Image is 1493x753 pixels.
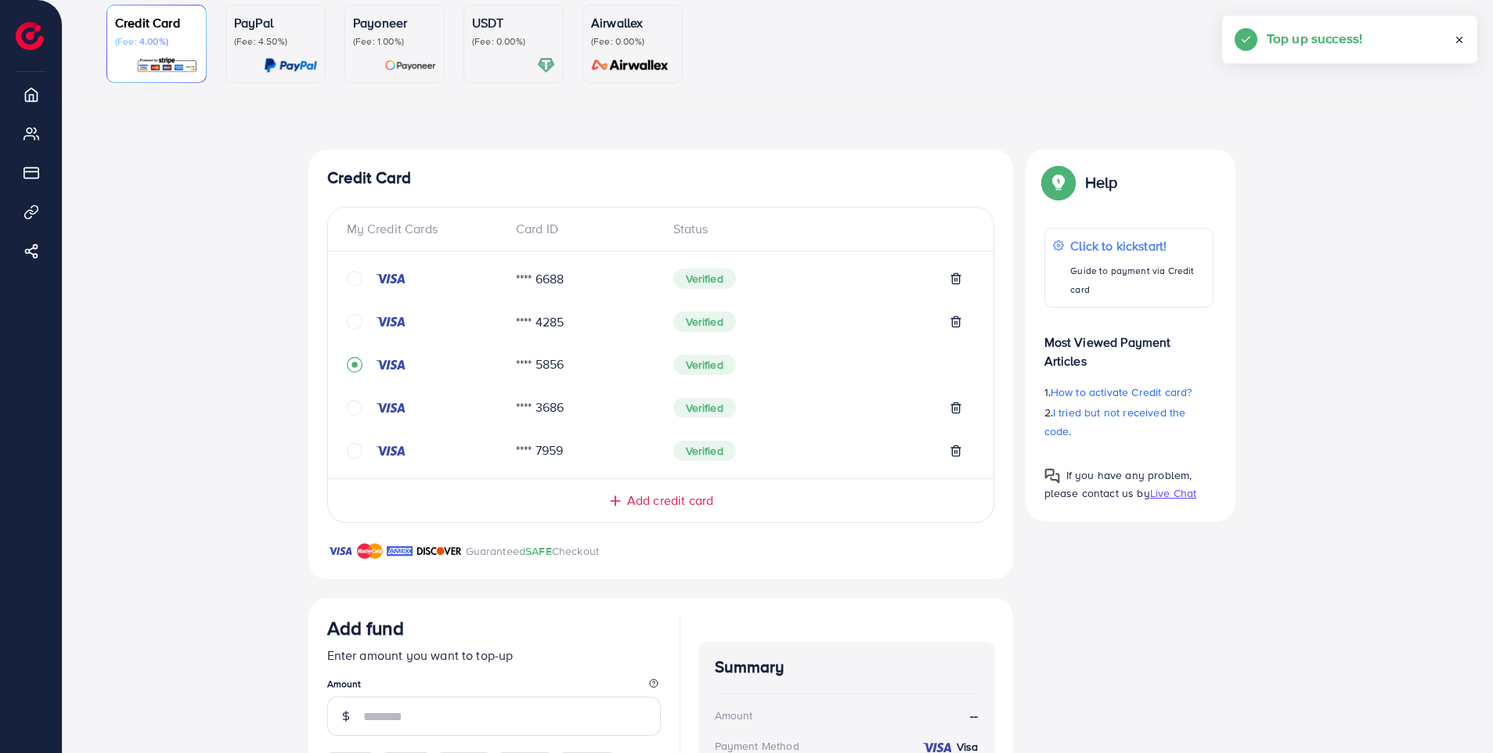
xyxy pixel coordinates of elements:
[673,268,736,289] span: Verified
[525,543,552,559] span: SAFE
[591,13,674,32] p: Airwallex
[327,617,404,640] h3: Add fund
[347,357,362,373] svg: record circle
[1070,261,1204,299] p: Guide to payment via Credit card
[970,707,978,725] strong: --
[234,13,317,32] p: PayPal
[115,13,198,32] p: Credit Card
[347,314,362,330] svg: circle
[375,358,406,371] img: credit
[673,312,736,332] span: Verified
[1044,320,1214,370] p: Most Viewed Payment Articles
[586,56,674,74] img: card
[375,445,406,457] img: credit
[466,542,600,560] p: Guaranteed Checkout
[1426,683,1481,741] iframe: Chat
[136,56,198,74] img: card
[375,402,406,414] img: credit
[1044,468,1060,484] img: Popup guide
[673,441,736,461] span: Verified
[715,658,979,677] h4: Summary
[1044,405,1186,439] span: I tried but not received the code.
[264,56,317,74] img: card
[347,400,362,416] svg: circle
[347,220,504,238] div: My Credit Cards
[1051,384,1192,400] span: How to activate Credit card?
[115,35,198,48] p: (Fee: 4.00%)
[327,542,353,560] img: brand
[347,443,362,459] svg: circle
[387,542,413,560] img: brand
[1044,403,1214,441] p: 2.
[1085,173,1118,192] p: Help
[327,646,661,665] p: Enter amount you want to top-up
[1044,383,1214,402] p: 1.
[375,315,406,328] img: credit
[1070,236,1204,255] p: Click to kickstart!
[1267,28,1362,49] h5: Top up success!
[591,35,674,48] p: (Fee: 0.00%)
[673,355,736,375] span: Verified
[384,56,436,74] img: card
[1044,467,1192,501] span: If you have any problem, please contact us by
[417,542,462,560] img: brand
[661,220,975,238] div: Status
[16,22,44,50] img: logo
[537,56,555,74] img: card
[375,272,406,285] img: credit
[472,35,555,48] p: (Fee: 0.00%)
[353,13,436,32] p: Payoneer
[503,220,661,238] div: Card ID
[327,168,994,188] h4: Credit Card
[327,677,661,697] legend: Amount
[1150,485,1196,501] span: Live Chat
[234,35,317,48] p: (Fee: 4.50%)
[1044,168,1073,196] img: Popup guide
[357,542,383,560] img: brand
[472,13,555,32] p: USDT
[347,271,362,286] svg: circle
[673,398,736,418] span: Verified
[353,35,436,48] p: (Fee: 1.00%)
[627,492,713,510] span: Add credit card
[715,708,753,723] div: Amount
